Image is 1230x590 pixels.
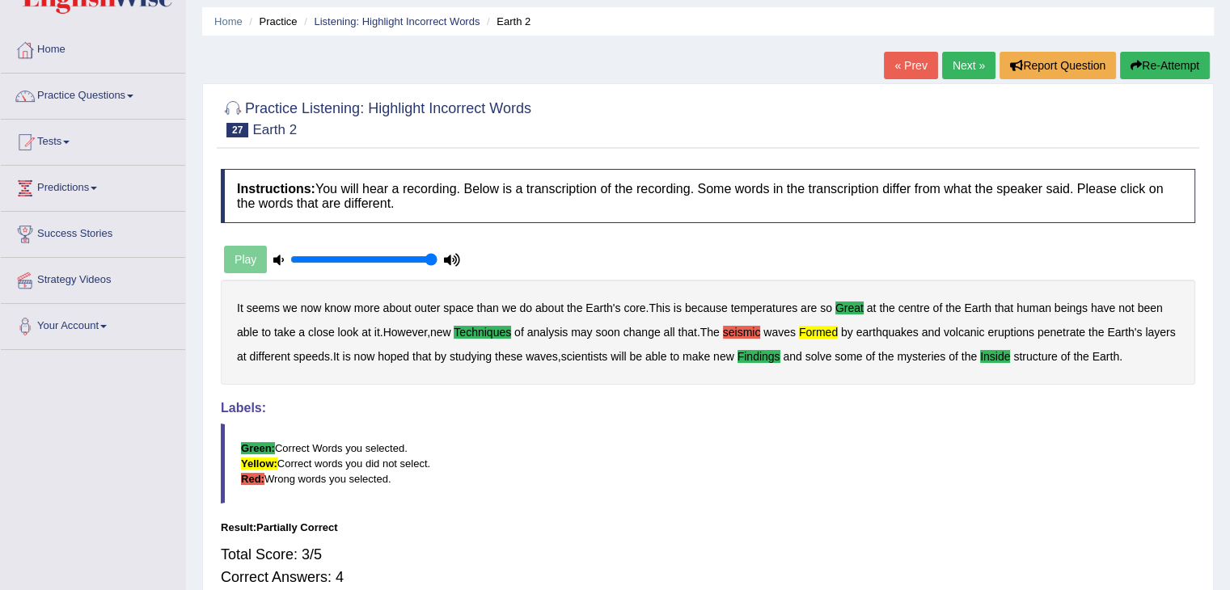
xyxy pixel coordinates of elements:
[595,326,619,339] b: soon
[308,326,335,339] b: close
[856,326,919,339] b: earthquakes
[1,27,185,68] a: Home
[1107,326,1142,339] b: Earth's
[1017,301,1051,314] b: human
[221,280,1195,385] div: . . , . . , .
[835,301,864,314] b: great
[245,14,297,29] li: Practice
[738,350,780,363] b: findings
[571,326,592,339] b: may
[527,326,569,339] b: analysis
[567,301,582,314] b: the
[354,350,375,363] b: now
[477,301,499,314] b: than
[221,401,1195,415] h4: Labels:
[383,326,427,339] b: However
[450,350,492,363] b: studying
[443,301,473,314] b: space
[221,97,531,137] h2: Practice Listening: Highlight Incorrect Words
[1000,52,1116,79] button: Report Question
[884,52,937,79] a: « Prev
[324,301,351,314] b: know
[700,326,720,339] b: The
[670,350,679,363] b: to
[1091,301,1115,314] b: have
[514,326,524,339] b: of
[338,326,359,339] b: look
[629,350,642,363] b: be
[214,15,243,27] a: Home
[1073,350,1088,363] b: the
[942,52,995,79] a: Next »
[1061,350,1071,363] b: of
[1093,350,1119,363] b: Earth
[1145,326,1175,339] b: layers
[252,122,297,137] small: Earth 2
[964,301,991,314] b: Earth
[241,473,264,485] b: Red:
[820,301,832,314] b: so
[1088,326,1104,339] b: the
[333,350,340,363] b: It
[226,123,248,137] span: 27
[301,301,322,314] b: now
[949,350,958,363] b: of
[1,304,185,344] a: Your Account
[1,74,185,114] a: Practice Questions
[241,457,277,470] b: Yellow:
[835,350,862,363] b: some
[1120,52,1210,79] button: Re-Attempt
[221,520,1195,535] div: Result:
[932,301,942,314] b: of
[879,301,894,314] b: the
[731,301,797,314] b: temperatures
[897,350,945,363] b: mysteries
[1013,350,1057,363] b: structure
[1,120,185,160] a: Tests
[611,350,626,363] b: will
[585,301,620,314] b: Earth's
[535,301,564,314] b: about
[865,350,875,363] b: of
[1055,301,1088,314] b: beings
[495,350,522,363] b: these
[241,442,275,454] b: Green:
[980,350,1010,363] b: inside
[430,326,451,339] b: new
[783,350,801,363] b: and
[519,301,532,314] b: do
[1,166,185,206] a: Predictions
[945,301,961,314] b: the
[1137,301,1162,314] b: been
[361,326,371,339] b: at
[962,350,977,363] b: the
[801,301,817,314] b: are
[434,350,446,363] b: by
[283,301,298,314] b: we
[378,350,409,363] b: hoped
[1118,301,1134,314] b: not
[623,326,661,339] b: change
[274,326,295,339] b: take
[561,350,608,363] b: scientists
[483,14,530,29] li: Earth 2
[237,326,258,339] b: able
[799,326,838,339] b: formed
[649,301,670,314] b: This
[623,301,645,314] b: core
[1038,326,1085,339] b: penetrate
[685,301,728,314] b: because
[247,301,280,314] b: seems
[237,301,243,314] b: It
[261,326,271,339] b: to
[502,301,517,314] b: we
[294,350,330,363] b: speeds
[374,326,380,339] b: it
[314,15,480,27] a: Listening: Highlight Incorrect Words
[237,350,247,363] b: at
[298,326,305,339] b: a
[723,326,761,339] b: seismic
[412,350,431,363] b: that
[1,212,185,252] a: Success Stories
[414,301,440,314] b: outer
